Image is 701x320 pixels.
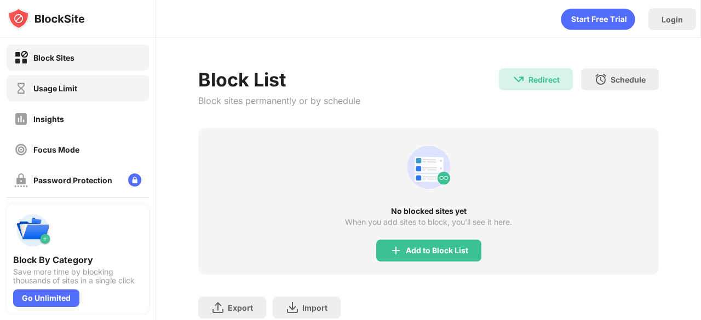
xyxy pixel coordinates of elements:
[611,75,646,84] div: Schedule
[128,173,141,187] img: lock-menu.svg
[33,114,64,124] div: Insights
[33,176,112,185] div: Password Protection
[198,68,360,91] div: Block List
[33,84,77,93] div: Usage Limit
[13,254,142,265] div: Block By Category
[345,218,512,226] div: When you add sites to block, you’ll see it here.
[33,145,79,154] div: Focus Mode
[13,289,79,307] div: Go Unlimited
[14,82,28,95] img: time-usage-off.svg
[13,211,53,250] img: push-categories.svg
[8,8,85,30] img: logo-blocksite.svg
[662,15,683,24] div: Login
[228,303,253,312] div: Export
[14,112,28,126] img: insights-off.svg
[302,303,327,312] div: Import
[561,8,635,30] div: animation
[14,143,28,156] img: focus-off.svg
[14,173,28,187] img: password-protection-off.svg
[406,246,468,255] div: Add to Block List
[33,53,74,62] div: Block Sites
[403,141,455,194] div: animation
[14,51,28,65] img: block-on.svg
[198,95,360,106] div: Block sites permanently or by schedule
[528,75,560,84] div: Redirect
[198,207,659,216] div: No blocked sites yet
[13,267,142,285] div: Save more time by blocking thousands of sites in a single click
